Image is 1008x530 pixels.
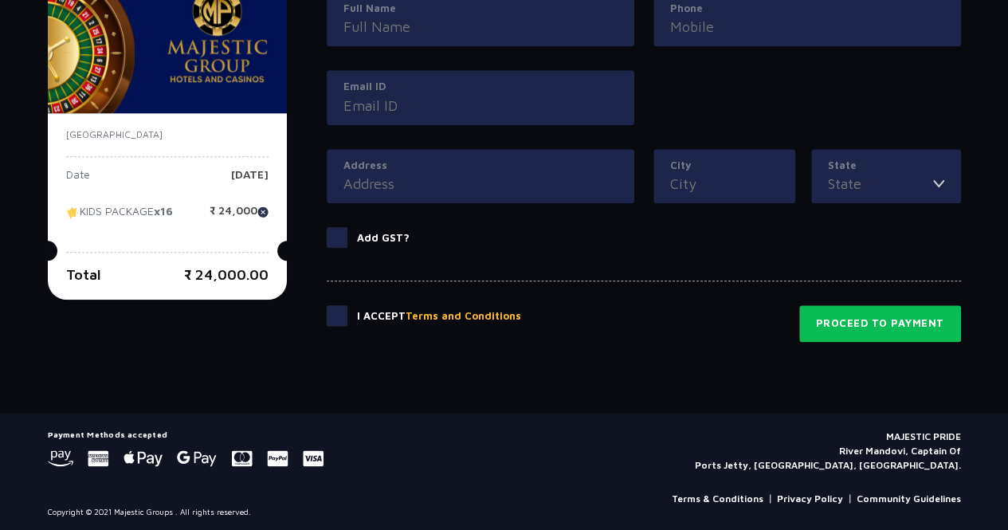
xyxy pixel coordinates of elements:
p: MAJESTIC PRIDE River Mandovi, Captain Of Ports Jetty, [GEOGRAPHIC_DATA], [GEOGRAPHIC_DATA]. [695,430,961,473]
label: Full Name [343,1,618,17]
img: toggler icon [933,173,944,194]
p: ₹ 24,000 [210,205,269,229]
button: Proceed to Payment [799,305,961,342]
strong: x16 [154,204,173,218]
input: City [670,173,779,194]
a: Terms & Conditions [672,492,763,506]
button: Terms and Conditions [406,308,521,324]
p: Total [66,264,101,285]
input: Mobile [670,16,944,37]
a: Community Guidelines [857,492,961,506]
a: Privacy Policy [777,492,843,506]
p: Date [66,169,90,193]
input: Address [343,173,618,194]
p: KIDS PACKAGE [66,205,173,229]
input: Email ID [343,95,618,116]
p: Copyright © 2021 Majestic Groups . All rights reserved. [48,506,251,518]
p: [GEOGRAPHIC_DATA] [66,128,269,142]
p: [DATE] [231,169,269,193]
label: City [670,158,779,174]
label: Email ID [343,79,618,95]
p: Add GST? [357,230,410,246]
label: Address [343,158,618,174]
img: tikcet [66,205,80,219]
p: ₹ 24,000.00 [184,264,269,285]
label: State [828,158,944,174]
input: State [828,173,933,194]
h5: Payment Methods accepted [48,430,324,439]
input: Full Name [343,16,618,37]
p: I Accept [357,308,521,324]
label: Phone [670,1,944,17]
